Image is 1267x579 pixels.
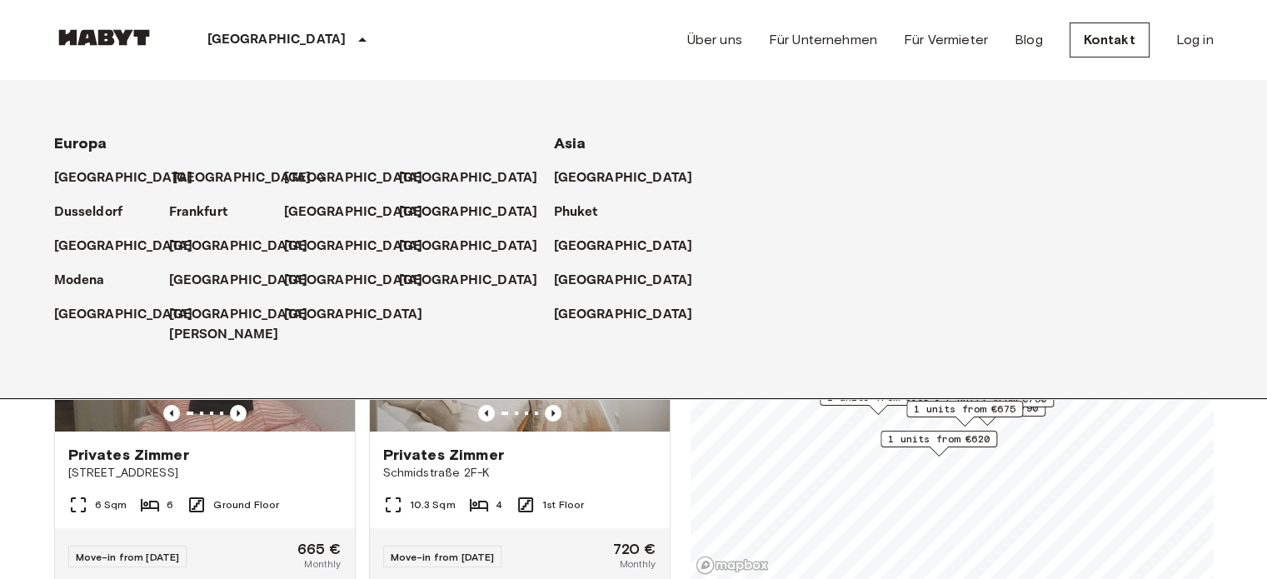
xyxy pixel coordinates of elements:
[1176,30,1214,50] a: Log in
[554,168,710,188] a: [GEOGRAPHIC_DATA]
[383,445,504,465] span: Privates Zimmer
[391,551,495,563] span: Move-in from [DATE]
[54,271,122,291] a: Modena
[284,237,440,257] a: [GEOGRAPHIC_DATA]
[169,271,308,291] p: [GEOGRAPHIC_DATA]
[696,556,769,575] a: Mapbox logo
[613,542,656,557] span: 720 €
[169,305,308,345] p: [GEOGRAPHIC_DATA][PERSON_NAME]
[54,305,210,325] a: [GEOGRAPHIC_DATA]
[284,237,423,257] p: [GEOGRAPHIC_DATA]
[76,551,180,563] span: Move-in from [DATE]
[284,305,423,325] p: [GEOGRAPHIC_DATA]
[172,168,312,188] p: [GEOGRAPHIC_DATA]
[304,557,341,572] span: Monthly
[554,237,693,257] p: [GEOGRAPHIC_DATA]
[169,237,325,257] a: [GEOGRAPHIC_DATA]
[554,202,615,222] a: Phuket
[95,497,127,512] span: 6 Sqm
[54,202,140,222] a: Dusseldorf
[399,202,538,222] p: [GEOGRAPHIC_DATA]
[904,30,988,50] a: Für Vermieter
[554,202,598,222] p: Phuket
[687,30,742,50] a: Über uns
[399,202,555,222] a: [GEOGRAPHIC_DATA]
[820,389,936,415] div: Map marker
[399,168,555,188] a: [GEOGRAPHIC_DATA]
[399,168,538,188] p: [GEOGRAPHIC_DATA]
[54,237,193,257] p: [GEOGRAPHIC_DATA]
[1015,30,1043,50] a: Blog
[888,432,990,447] span: 1 units from €620
[297,542,342,557] span: 665 €
[230,405,247,422] button: Previous image
[54,237,210,257] a: [GEOGRAPHIC_DATA]
[284,168,423,188] p: [GEOGRAPHIC_DATA]
[769,30,877,50] a: Für Unternehmen
[284,202,423,222] p: [GEOGRAPHIC_DATA]
[554,134,586,152] span: Asia
[399,237,555,257] a: [GEOGRAPHIC_DATA]
[207,30,347,50] p: [GEOGRAPHIC_DATA]
[914,402,1015,417] span: 1 units from €675
[554,305,710,325] a: [GEOGRAPHIC_DATA]
[284,271,440,291] a: [GEOGRAPHIC_DATA]
[54,168,210,188] a: [GEOGRAPHIC_DATA]
[167,497,173,512] span: 6
[410,497,456,512] span: 10.3 Sqm
[937,391,1054,417] div: Map marker
[880,431,997,457] div: Map marker
[383,465,656,482] span: Schmidstraße 2F-K
[284,271,423,291] p: [GEOGRAPHIC_DATA]
[619,557,656,572] span: Monthly
[213,497,279,512] span: Ground Floor
[54,202,123,222] p: Dusseldorf
[399,271,538,291] p: [GEOGRAPHIC_DATA]
[284,168,440,188] a: [GEOGRAPHIC_DATA]
[169,202,244,222] a: Frankfurt
[54,271,105,291] p: Modena
[1070,22,1150,57] a: Kontakt
[284,305,440,325] a: [GEOGRAPHIC_DATA]
[478,405,495,422] button: Previous image
[554,271,693,291] p: [GEOGRAPHIC_DATA]
[399,237,538,257] p: [GEOGRAPHIC_DATA]
[54,168,193,188] p: [GEOGRAPHIC_DATA]
[554,271,710,291] a: [GEOGRAPHIC_DATA]
[906,401,1023,427] div: Map marker
[284,202,440,222] a: [GEOGRAPHIC_DATA]
[54,305,193,325] p: [GEOGRAPHIC_DATA]
[554,168,693,188] p: [GEOGRAPHIC_DATA]
[172,168,328,188] a: [GEOGRAPHIC_DATA]
[163,405,180,422] button: Previous image
[68,465,342,482] span: [STREET_ADDRESS]
[399,271,555,291] a: [GEOGRAPHIC_DATA]
[169,271,325,291] a: [GEOGRAPHIC_DATA]
[54,134,107,152] span: Europa
[54,29,154,46] img: Habyt
[169,305,325,345] a: [GEOGRAPHIC_DATA][PERSON_NAME]
[554,305,693,325] p: [GEOGRAPHIC_DATA]
[496,497,502,512] span: 4
[545,405,561,422] button: Previous image
[169,237,308,257] p: [GEOGRAPHIC_DATA]
[542,497,584,512] span: 1st Floor
[554,237,710,257] a: [GEOGRAPHIC_DATA]
[169,202,227,222] p: Frankfurt
[68,445,189,465] span: Privates Zimmer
